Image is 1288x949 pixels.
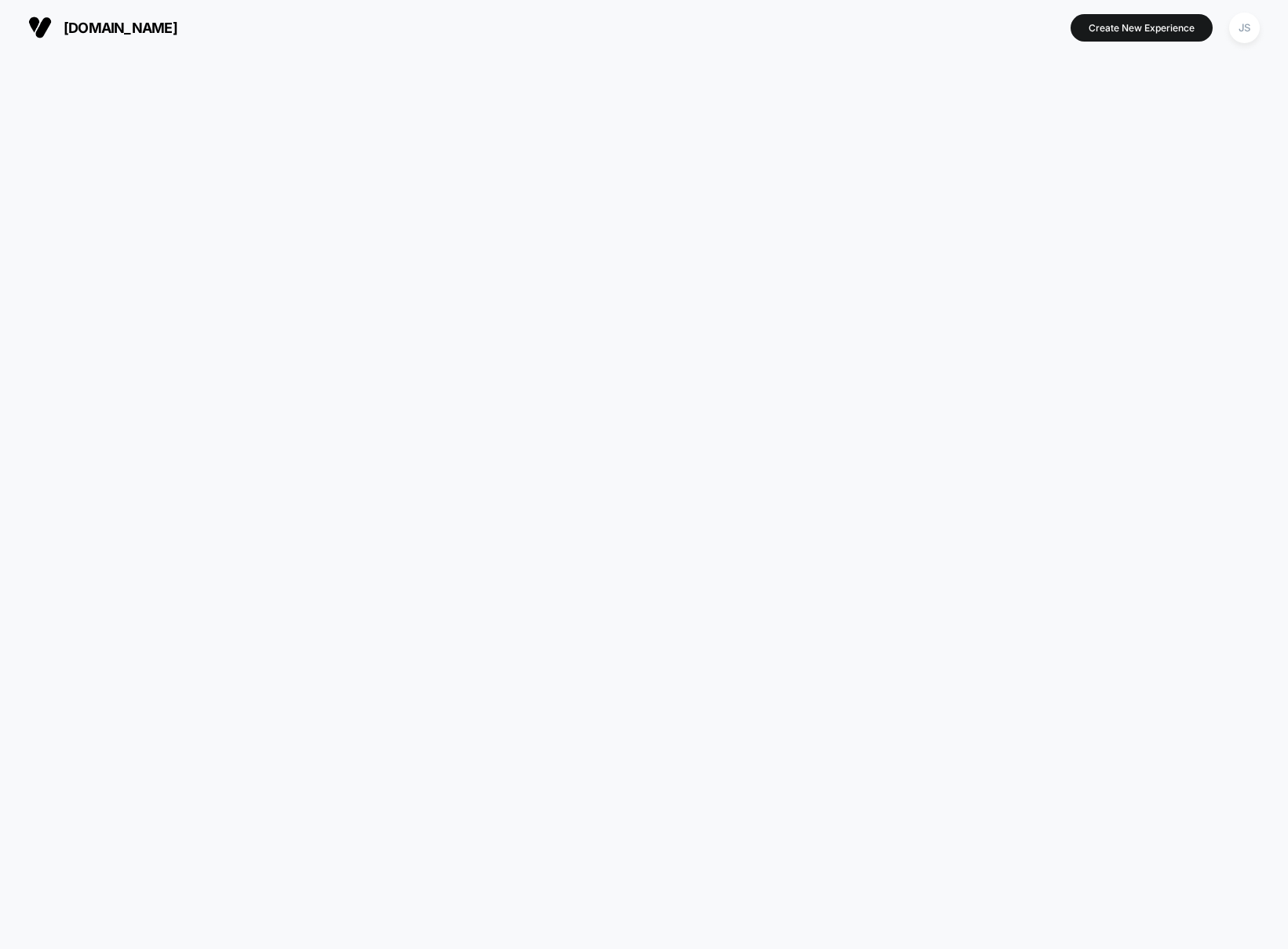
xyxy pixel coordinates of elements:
span: [DOMAIN_NAME] [64,20,177,36]
button: Create New Experience [1071,14,1213,42]
div: JS [1229,13,1260,43]
img: Visually logo [28,16,52,39]
button: [DOMAIN_NAME] [24,15,182,40]
button: JS [1224,12,1264,44]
